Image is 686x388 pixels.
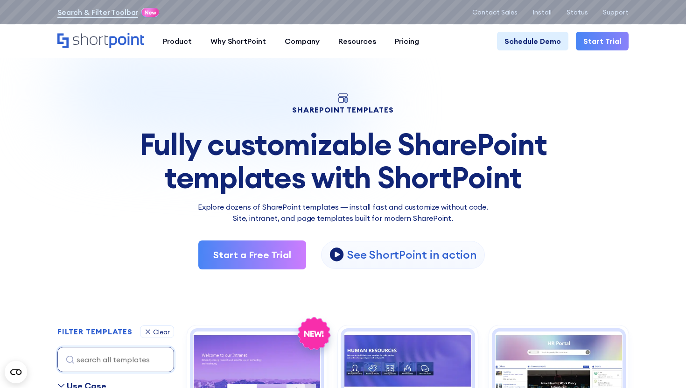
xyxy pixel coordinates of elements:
[603,8,629,16] a: Support
[395,35,419,47] div: Pricing
[153,329,170,335] div: Clear
[57,7,138,18] a: Search & Filter Toolbar
[472,8,518,16] a: Contact Sales
[576,32,629,50] a: Start Trial
[567,8,588,16] a: Status
[57,347,174,372] input: search all templates
[57,128,629,194] div: Fully customizable SharePoint templates with ShortPoint
[57,33,144,49] a: Home
[639,343,686,388] iframe: Chat Widget
[198,240,306,269] a: Start a Free Trial
[385,32,428,50] a: Pricing
[210,35,266,47] div: Why ShortPoint
[201,32,275,50] a: Why ShortPoint
[275,32,329,50] a: Company
[338,35,376,47] div: Resources
[163,35,192,47] div: Product
[57,328,133,336] h2: FILTER TEMPLATES
[57,106,629,113] h1: SHAREPOINT TEMPLATES
[532,8,552,16] a: Install
[321,241,484,269] a: open lightbox
[285,35,320,47] div: Company
[347,247,476,262] p: See ShortPoint in action
[57,201,629,224] p: Explore dozens of SharePoint templates — install fast and customize without code. Site, intranet,...
[329,32,385,50] a: Resources
[154,32,201,50] a: Product
[497,32,568,50] a: Schedule Demo
[5,361,27,383] button: Open CMP widget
